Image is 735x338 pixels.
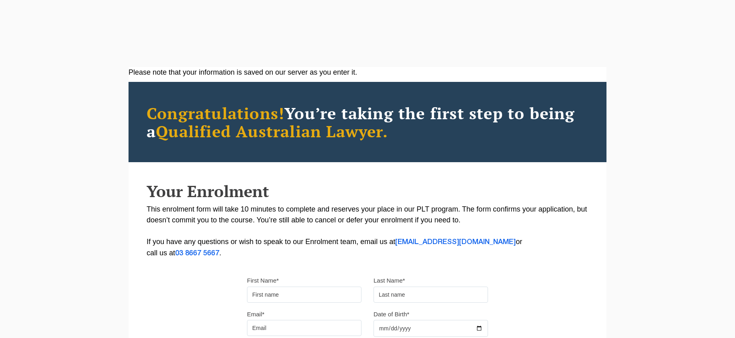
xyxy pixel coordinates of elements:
label: Email* [247,310,264,318]
span: Congratulations! [147,102,284,124]
h2: You’re taking the first step to being a [147,104,588,140]
a: [EMAIL_ADDRESS][DOMAIN_NAME] [395,239,516,245]
input: Email [247,320,361,336]
label: Last Name* [374,277,405,285]
a: 03 8667 5667 [175,250,219,257]
div: Please note that your information is saved on our server as you enter it. [129,67,606,78]
h2: Your Enrolment [147,182,588,200]
label: First Name* [247,277,279,285]
input: Last name [374,287,488,303]
label: Date of Birth* [374,310,409,318]
input: First name [247,287,361,303]
p: This enrolment form will take 10 minutes to complete and reserves your place in our PLT program. ... [147,204,588,259]
span: Qualified Australian Lawyer. [156,120,388,142]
